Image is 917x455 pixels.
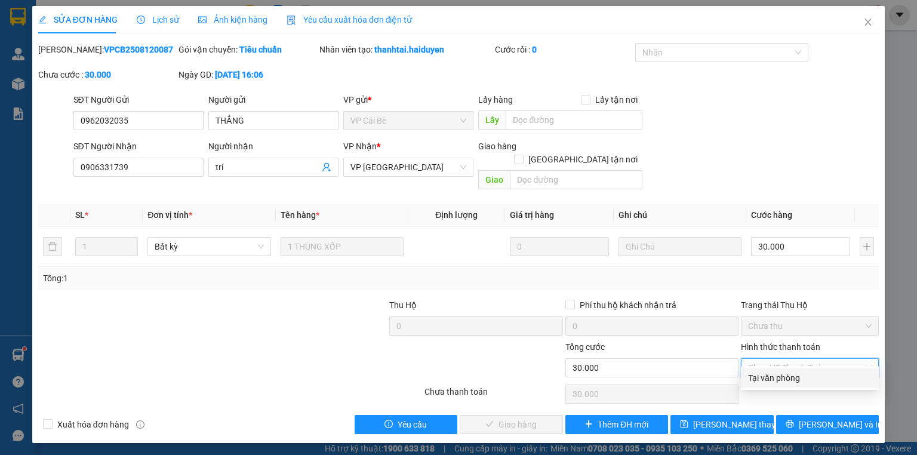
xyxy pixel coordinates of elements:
span: Thêm ĐH mới [598,418,648,431]
b: Tiêu chuẩn [239,45,282,54]
span: Thu Hộ [389,300,417,310]
span: Giá trị hàng [510,210,554,220]
span: SL [122,85,138,102]
span: Bất kỳ [155,238,263,256]
span: Cước hàng [751,210,792,220]
span: Chọn HT Thanh Toán [748,359,872,377]
button: plusThêm ĐH mới [565,415,669,434]
span: Phí thu hộ khách nhận trả [575,299,681,312]
button: plus [860,237,874,256]
button: save[PERSON_NAME] thay đổi [670,415,774,434]
div: VP gửi [343,93,473,106]
div: Nhân viên tạo: [319,43,493,56]
span: VP Sài Gòn [350,158,466,176]
span: Định lượng [435,210,478,220]
span: Yêu cầu xuất hóa đơn điện tử [287,15,413,24]
input: Dọc đường [506,110,642,130]
b: 30.000 [85,70,111,79]
span: SỬA ĐƠN HÀNG [38,15,118,24]
img: icon [287,16,296,25]
span: Lấy [478,110,506,130]
span: Giao [478,170,510,189]
b: VPCB2508120087 [104,45,173,54]
div: VP An Cư [140,10,236,24]
span: Lịch sử [137,15,179,24]
div: Chưa cước : [38,68,176,81]
span: user-add [322,162,331,172]
span: Gửi: [10,11,29,24]
span: close [863,17,873,27]
input: VD: Bàn, Ghế [281,237,404,256]
span: Yêu cầu [398,418,427,431]
div: [PERSON_NAME] [140,24,236,39]
input: 0 [510,237,609,256]
span: edit [38,16,47,24]
div: SĐT Người Gửi [73,93,204,106]
span: Ảnh kiện hàng [198,15,267,24]
button: checkGiao hàng [460,415,563,434]
span: Xuất hóa đơn hàng [53,418,134,431]
button: Close [851,6,885,39]
div: Người nhận [208,140,339,153]
span: [PERSON_NAME] thay đổi [693,418,789,431]
span: info-circle [136,420,144,429]
div: Tổng: 1 [43,272,355,285]
b: 0 [532,45,537,54]
div: 90.000 [138,63,237,79]
span: Chưa : [138,66,166,78]
span: VP Cái Bè [350,112,466,130]
span: Lấy hàng [478,95,513,104]
span: VP Nhận [343,142,377,151]
b: thanhtai.haiduyen [374,45,444,54]
span: printer [786,420,794,429]
span: plus [584,420,593,429]
input: Dọc đường [510,170,642,189]
button: printer[PERSON_NAME] và In [776,415,879,434]
input: Ghi Chú [618,237,741,256]
button: exclamation-circleYêu cầu [355,415,458,434]
div: VP [GEOGRAPHIC_DATA] [10,10,131,39]
span: Tên hàng [281,210,319,220]
div: [PERSON_NAME]: [38,43,176,56]
b: [DATE] 16:06 [215,70,263,79]
span: SL [75,210,85,220]
span: clock-circle [137,16,145,24]
span: [PERSON_NAME] và In [799,418,882,431]
span: Lấy tận nơi [590,93,642,106]
span: Chưa thu [748,317,872,335]
div: Người gửi [208,93,339,106]
th: Ghi chú [614,204,746,227]
span: Tổng cước [565,342,605,352]
div: Trạng thái Thu Hộ [741,299,879,312]
button: delete [43,237,62,256]
div: 0906824987 [140,39,236,56]
div: Tên hàng: 1 KIỆN ( : 1 ) [10,87,236,102]
span: save [680,420,688,429]
div: Tại văn phòng [748,371,872,385]
span: exclamation-circle [384,420,393,429]
span: Giao hàng [478,142,516,151]
div: Gói vận chuyển: [179,43,316,56]
span: picture [198,16,207,24]
span: Đơn vị tính [147,210,192,220]
div: Ngày GD: [179,68,316,81]
span: [GEOGRAPHIC_DATA] tận nơi [524,153,642,166]
div: Cước rồi : [495,43,633,56]
div: Chưa thanh toán [423,385,564,406]
div: SĐT Người Nhận [73,140,204,153]
label: Hình thức thanh toán [741,342,820,352]
span: Nhận: [140,11,168,24]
